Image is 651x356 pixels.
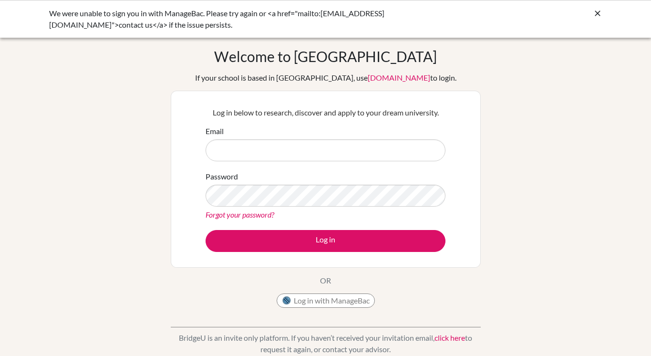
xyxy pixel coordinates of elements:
div: We were unable to sign you in with ManageBac. Please try again or <a href="mailto:[EMAIL_ADDRESS]... [49,8,459,31]
button: Log in with ManageBac [277,293,375,308]
a: click here [434,333,465,342]
p: OR [320,275,331,286]
button: Log in [206,230,445,252]
a: [DOMAIN_NAME] [368,73,430,82]
p: Log in below to research, discover and apply to your dream university. [206,107,445,118]
label: Email [206,126,224,137]
a: Forgot your password? [206,210,274,219]
h1: Welcome to [GEOGRAPHIC_DATA] [214,48,437,65]
p: BridgeU is an invite only platform. If you haven’t received your invitation email, to request it ... [171,332,481,355]
div: If your school is based in [GEOGRAPHIC_DATA], use to login. [195,72,456,84]
label: Password [206,171,238,182]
